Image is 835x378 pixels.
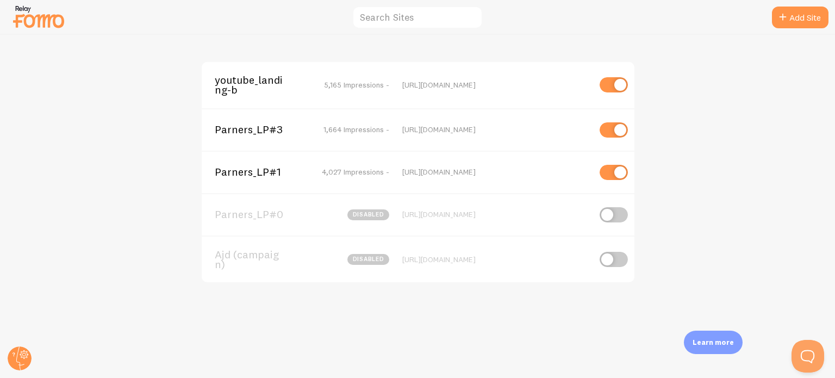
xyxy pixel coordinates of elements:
iframe: Help Scout Beacon - Open [792,340,824,373]
div: [URL][DOMAIN_NAME] [402,209,590,219]
span: Parners_LP#1 [215,167,302,177]
div: [URL][DOMAIN_NAME] [402,167,590,177]
span: Parners_LP#3 [215,125,302,134]
span: 5,165 Impressions - [324,80,389,90]
span: 4,027 Impressions - [322,167,389,177]
span: disabled [347,254,389,265]
span: Parners_LP#0 [215,209,302,219]
div: Learn more [684,331,743,354]
span: disabled [347,209,389,220]
div: [URL][DOMAIN_NAME] [402,80,590,90]
p: Learn more [693,337,734,348]
img: fomo-relay-logo-orange.svg [11,3,66,30]
div: [URL][DOMAIN_NAME] [402,255,590,264]
span: 1,664 Impressions - [323,125,389,134]
div: [URL][DOMAIN_NAME] [402,125,590,134]
span: Ajd (campaign) [215,250,302,270]
span: youtube_landing-b [215,75,302,95]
